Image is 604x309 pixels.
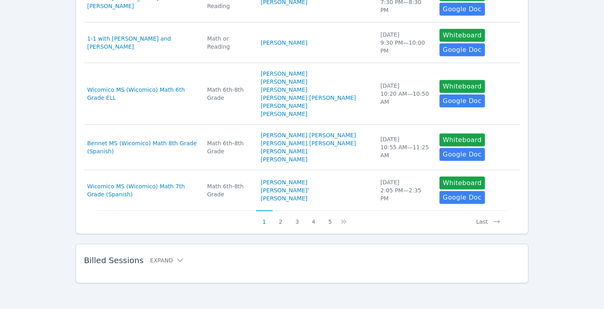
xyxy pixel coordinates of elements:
a: Wicomico MS (Wicomico) Math 6th Grade ELL [87,86,197,102]
div: Math 6th-8th Grade [207,86,251,102]
button: 3 [289,210,306,226]
a: [PERSON_NAME] [261,110,307,118]
a: [PERSON_NAME] [261,70,307,78]
button: Whiteboard [440,177,485,190]
a: Google Doc [440,3,485,16]
tr: Wicomico MS (Wicomico) Math 6th Grade ELLMath 6th-8th Grade[PERSON_NAME][PERSON_NAME][PERSON_NAME... [84,63,520,125]
a: [PERSON_NAME] [261,147,307,155]
a: [PERSON_NAME] [261,78,307,86]
div: Math or Reading [207,35,251,51]
div: Math 6th-8th Grade [207,139,251,155]
tr: Wicomico MS (Wicomico) Math 7th Grade (Spanish)Math 6th-8th Grade[PERSON_NAME][PERSON_NAME]'[PERS... [84,170,520,210]
tr: Bennet MS (Wicomico) Math 8th Grade (Spanish)Math 6th-8th Grade[PERSON_NAME] [PERSON_NAME][PERSON... [84,125,520,170]
span: Billed Sessions [84,255,144,265]
button: 2 [273,210,289,226]
a: Google Doc [440,95,485,107]
a: [PERSON_NAME] [261,155,307,163]
button: 4 [305,210,322,226]
a: Google Doc [440,191,485,204]
button: 5 [322,210,338,226]
a: [PERSON_NAME] [261,39,307,47]
a: 1-1 with [PERSON_NAME] and [PERSON_NAME] [87,35,197,51]
div: [DATE] 9:30 PM — 10:00 PM [380,31,430,55]
button: Expand [150,256,184,264]
a: [PERSON_NAME] [261,194,307,202]
button: Whiteboard [440,134,485,146]
tr: 1-1 with [PERSON_NAME] and [PERSON_NAME]Math or Reading[PERSON_NAME][DATE]9:30 PM—10:00 PMWhitebo... [84,23,520,63]
a: Bennet MS (Wicomico) Math 8th Grade (Spanish) [87,139,197,155]
a: Google Doc [440,43,485,56]
a: [PERSON_NAME]' [261,186,309,194]
button: Last [470,210,507,226]
div: [DATE] 10:55 AM — 11:25 AM [380,135,430,159]
div: [DATE] 2:05 PM — 2:35 PM [380,178,430,202]
a: [PERSON_NAME] [PERSON_NAME] [261,139,356,147]
button: Whiteboard [440,80,485,93]
a: Google Doc [440,148,485,161]
a: [PERSON_NAME] [PERSON_NAME] [PERSON_NAME] [261,94,371,110]
div: [DATE] 10:20 AM — 10:50 AM [380,82,430,106]
a: [PERSON_NAME] [261,86,307,94]
button: 1 [256,210,273,226]
a: [PERSON_NAME] [PERSON_NAME] [261,131,356,139]
a: Wicomico MS (Wicomico) Math 7th Grade (Spanish) [87,182,197,198]
button: Whiteboard [440,29,485,42]
div: Math 6th-8th Grade [207,182,251,198]
a: [PERSON_NAME] [261,178,307,186]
